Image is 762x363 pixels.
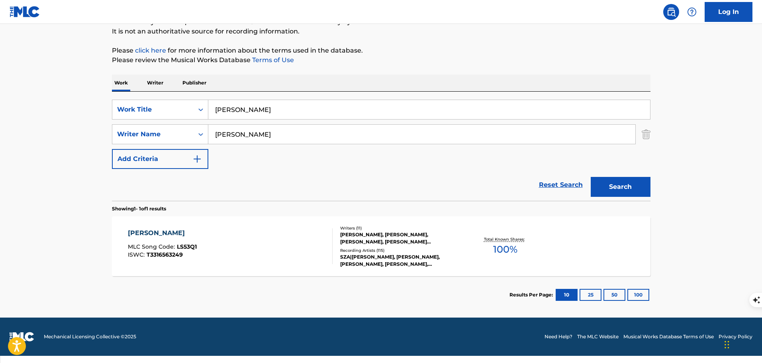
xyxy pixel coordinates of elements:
a: Need Help? [545,333,572,340]
img: logo [10,332,34,341]
div: Writer Name [117,130,189,139]
span: ISWC : [128,251,147,258]
button: 50 [603,289,625,301]
a: Terms of Use [251,56,294,64]
p: Results Per Page: [509,291,555,298]
a: [PERSON_NAME]MLC Song Code:LS53Q1ISWC:T3316563249Writers (11)[PERSON_NAME], [PERSON_NAME], [PERSO... [112,216,650,276]
div: Writers ( 11 ) [340,225,460,231]
button: 10 [556,289,578,301]
form: Search Form [112,100,650,201]
div: Drag [725,333,729,357]
a: Musical Works Database Terms of Use [623,333,714,340]
p: Showing 1 - 1 of 1 results [112,205,166,212]
span: 100 % [493,242,517,257]
p: Please for more information about the terms used in the database. [112,46,650,55]
span: T3316563249 [147,251,183,258]
div: Recording Artists ( 115 ) [340,247,460,253]
p: Work [112,75,130,91]
button: 25 [580,289,601,301]
div: Help [684,4,700,20]
span: Mechanical Licensing Collective © 2025 [44,333,136,340]
button: 100 [627,289,649,301]
p: It is not an authoritative source for recording information. [112,27,650,36]
div: [PERSON_NAME] [128,228,197,238]
img: MLC Logo [10,6,40,18]
span: LS53Q1 [177,243,197,250]
img: Delete Criterion [642,124,650,144]
p: Total Known Shares: [484,236,527,242]
img: search [666,7,676,17]
div: [PERSON_NAME], [PERSON_NAME], [PERSON_NAME], [PERSON_NAME] [PERSON_NAME] [PERSON_NAME], [PERSON_N... [340,231,460,245]
a: Reset Search [535,176,587,194]
p: Publisher [180,75,209,91]
img: 9d2ae6d4665cec9f34b9.svg [192,154,202,164]
a: The MLC Website [577,333,619,340]
img: help [687,7,697,17]
p: Please review the Musical Works Database [112,55,650,65]
a: click here [135,47,166,54]
a: Privacy Policy [719,333,752,340]
a: Log In [705,2,752,22]
span: MLC Song Code : [128,243,177,250]
button: Add Criteria [112,149,208,169]
a: Public Search [663,4,679,20]
p: Writer [145,75,166,91]
iframe: Chat Widget [722,325,762,363]
button: Search [591,177,650,197]
div: Work Title [117,105,189,114]
div: SZA|[PERSON_NAME], [PERSON_NAME],[PERSON_NAME], [PERSON_NAME],[PERSON_NAME], [PERSON_NAME] & [PER... [340,253,460,268]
